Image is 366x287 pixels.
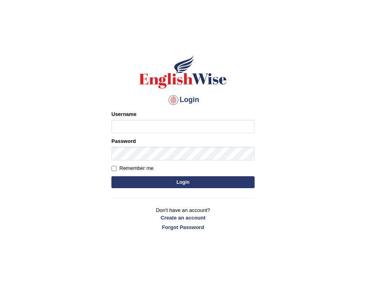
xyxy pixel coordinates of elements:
label: Password [111,137,136,145]
input: Remember me [111,166,117,171]
h4: Login [111,94,255,106]
button: Login [111,176,255,188]
img: Logo of English Wise sign in for intelligent practice with AI [138,54,228,90]
label: Remember me [111,164,154,172]
label: Username [111,110,136,118]
p: Don't have an account? [111,206,255,231]
a: Forgot Password [111,223,255,231]
a: Create an account [111,214,255,222]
